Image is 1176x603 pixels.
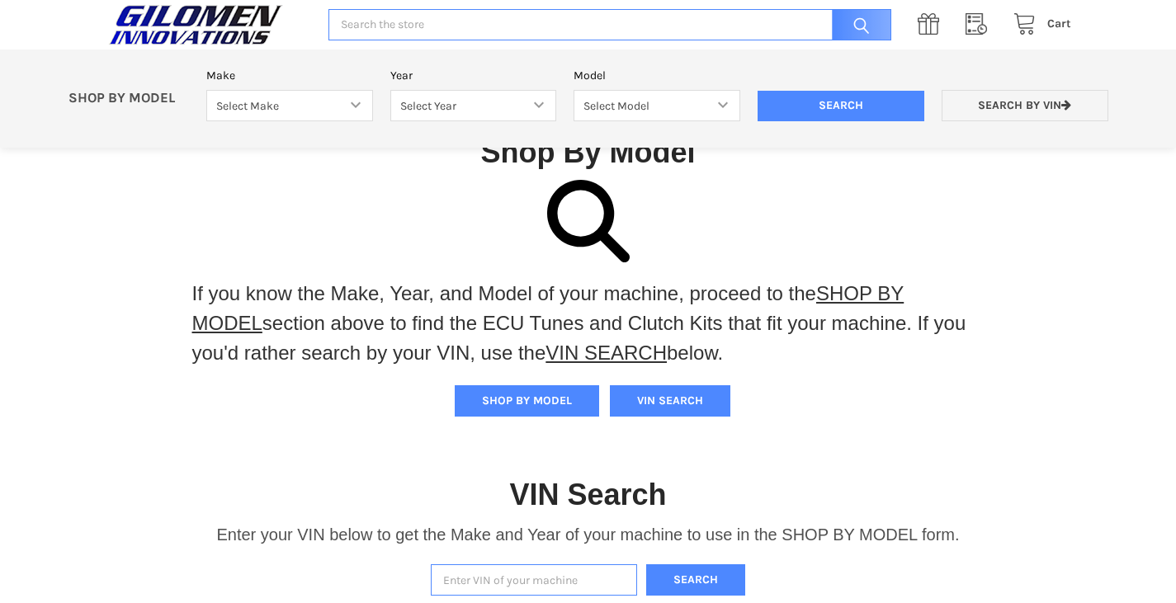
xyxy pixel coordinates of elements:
a: SHOP BY MODEL [192,282,904,334]
p: Enter your VIN below to get the Make and Year of your machine to use in the SHOP BY MODEL form. [216,522,959,547]
p: If you know the Make, Year, and Model of your machine, proceed to the section above to find the E... [192,279,985,368]
label: Year [390,67,557,84]
a: GILOMEN INNOVATIONS [105,4,311,45]
input: Search [824,9,891,41]
span: Cart [1047,16,1071,31]
button: Search [646,564,745,596]
h1: Shop By Model [105,134,1070,171]
a: Search by VIN [942,90,1108,122]
a: VIN SEARCH [545,342,667,364]
button: SHOP BY MODEL [455,385,599,417]
h1: VIN Search [509,476,666,513]
button: VIN SEARCH [610,385,730,417]
p: SHOP BY MODEL [59,90,198,107]
input: Search the store [328,9,890,41]
img: GILOMEN INNOVATIONS [105,4,286,45]
a: Cart [1004,14,1071,35]
input: Enter VIN of your machine [431,564,637,596]
label: Model [574,67,740,84]
label: Make [206,67,373,84]
input: Search [758,91,924,122]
